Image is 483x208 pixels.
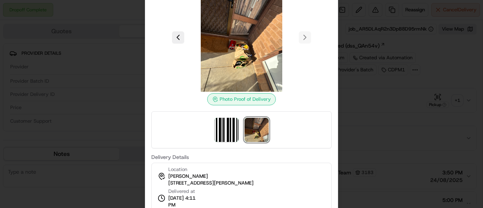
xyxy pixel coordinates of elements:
span: Location [168,166,187,173]
img: photo_proof_of_delivery image [245,118,269,142]
span: [PERSON_NAME] [168,173,208,180]
span: [STREET_ADDRESS][PERSON_NAME] [168,180,254,186]
div: Photo Proof of Delivery [207,93,276,105]
label: Delivery Details [151,154,332,160]
img: barcode_scan_on_pickup image [214,118,238,142]
span: Delivered at [168,188,203,195]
